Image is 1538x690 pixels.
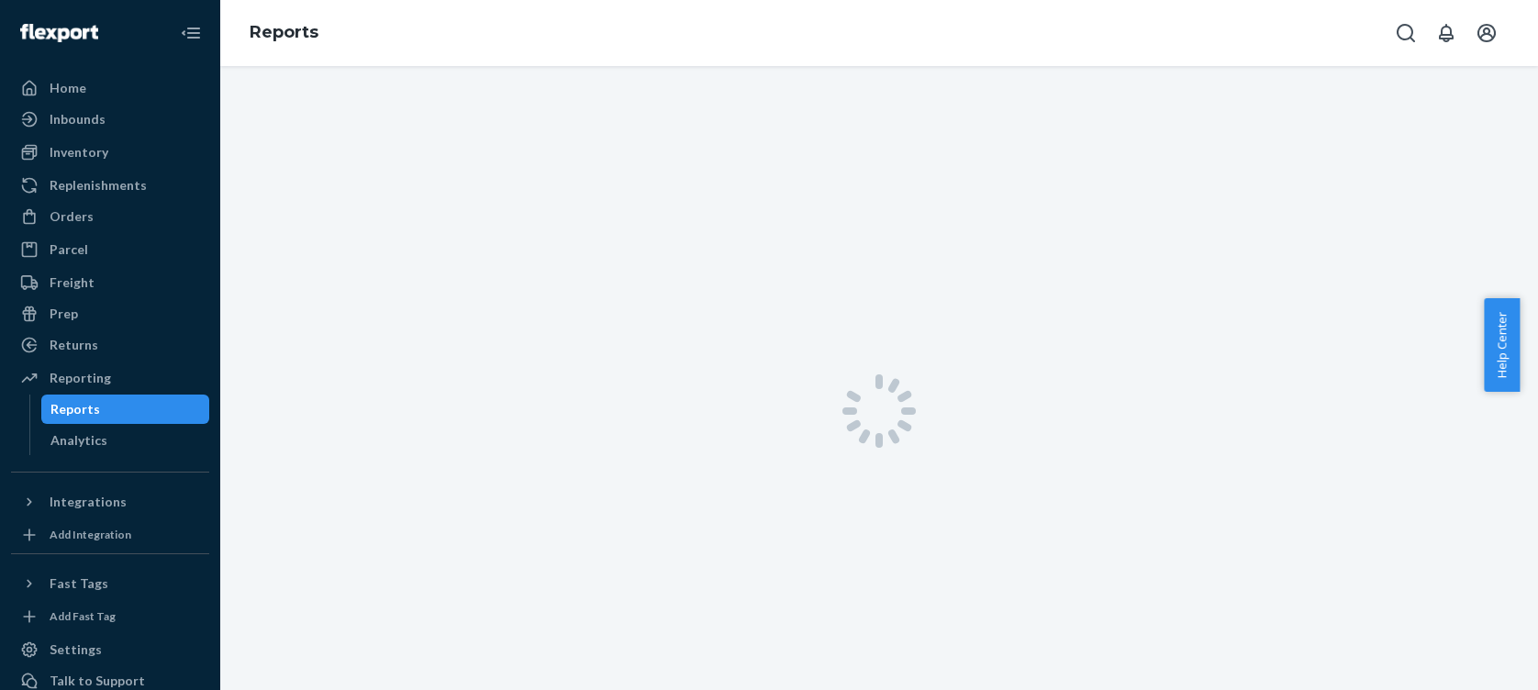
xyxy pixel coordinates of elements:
[11,635,209,664] a: Settings
[11,235,209,264] a: Parcel
[50,336,98,354] div: Returns
[50,608,116,624] div: Add Fast Tag
[41,395,210,424] a: Reports
[235,6,333,60] ol: breadcrumbs
[50,527,131,542] div: Add Integration
[1388,15,1424,51] button: Open Search Box
[50,207,94,226] div: Orders
[11,363,209,393] a: Reporting
[50,431,107,450] div: Analytics
[50,672,145,690] div: Talk to Support
[11,487,209,517] button: Integrations
[50,110,106,128] div: Inbounds
[1428,15,1465,51] button: Open notifications
[11,524,209,546] a: Add Integration
[50,176,147,195] div: Replenishments
[50,273,95,292] div: Freight
[11,268,209,297] a: Freight
[50,493,127,511] div: Integrations
[11,330,209,360] a: Returns
[11,202,209,231] a: Orders
[50,143,108,161] div: Inventory
[11,606,209,628] a: Add Fast Tag
[11,299,209,328] a: Prep
[50,574,108,593] div: Fast Tags
[50,369,111,387] div: Reporting
[50,305,78,323] div: Prep
[11,73,209,103] a: Home
[50,400,100,418] div: Reports
[50,640,102,659] div: Settings
[11,105,209,134] a: Inbounds
[11,171,209,200] a: Replenishments
[173,15,209,51] button: Close Navigation
[11,138,209,167] a: Inventory
[41,426,210,455] a: Analytics
[250,22,318,42] a: Reports
[1468,15,1505,51] button: Open account menu
[1484,298,1520,392] button: Help Center
[50,79,86,97] div: Home
[11,569,209,598] button: Fast Tags
[20,24,98,42] img: Flexport logo
[50,240,88,259] div: Parcel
